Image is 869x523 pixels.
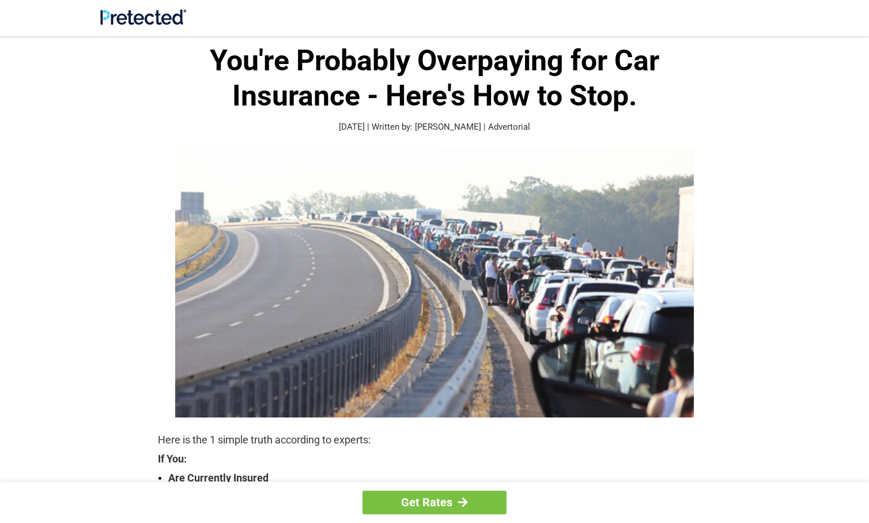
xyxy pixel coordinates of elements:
img: Site Logo [100,9,186,25]
strong: Are Currently Insured [168,470,711,486]
p: Here is the 1 simple truth according to experts: [158,432,711,448]
a: Site Logo [100,16,186,27]
a: Get Rates [362,491,507,514]
strong: If You: [158,454,711,464]
h1: You're Probably Overpaying for Car Insurance - Here's How to Stop. [158,43,711,114]
p: [DATE] | Written by: [PERSON_NAME] | Advertorial [158,121,711,134]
